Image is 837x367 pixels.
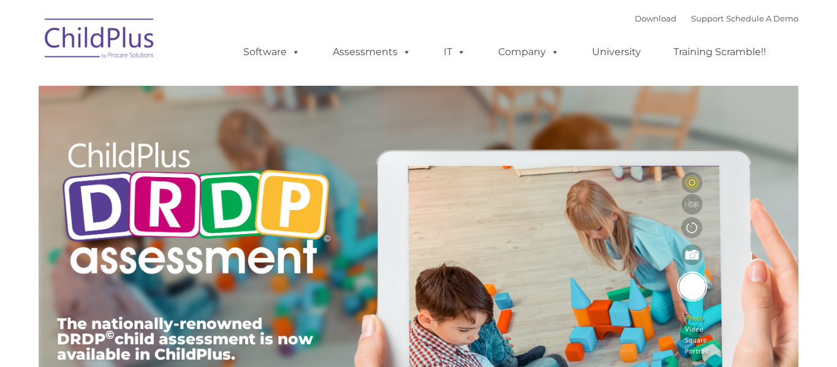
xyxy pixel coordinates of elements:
[726,13,798,23] a: Schedule A Demo
[635,13,798,23] font: |
[39,10,161,71] img: ChildPlus by Procare Solutions
[486,40,572,64] a: Company
[105,328,115,342] sup: ©
[231,40,312,64] a: Software
[580,40,653,64] a: University
[57,126,335,295] img: Copyright - DRDP Logo Light
[431,40,478,64] a: IT
[57,314,313,363] span: The nationally-renowned DRDP child assessment is now available in ChildPlus.
[635,13,676,23] a: Download
[320,40,423,64] a: Assessments
[691,13,724,23] a: Support
[661,40,778,64] a: Training Scramble!!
